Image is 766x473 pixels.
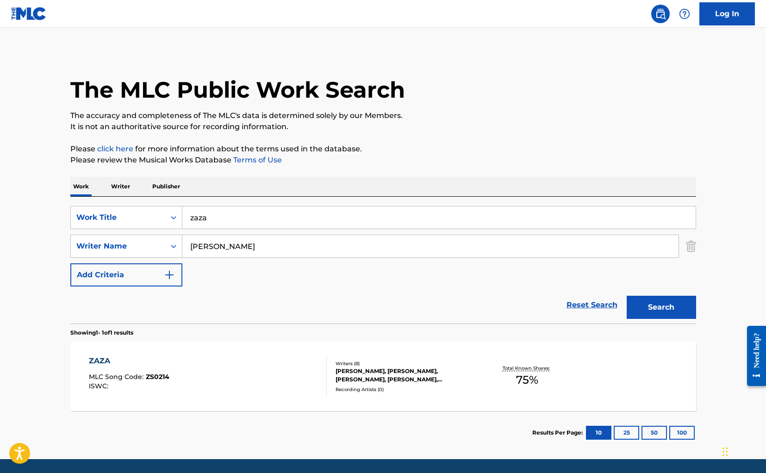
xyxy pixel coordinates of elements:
[722,438,728,466] div: Drag
[336,360,475,367] div: Writers ( 8 )
[70,121,696,132] p: It is not an authoritative source for recording information.
[675,5,694,23] div: Help
[108,177,133,196] p: Writer
[70,206,696,324] form: Search Form
[627,296,696,319] button: Search
[76,212,160,223] div: Work Title
[655,8,666,19] img: search
[740,318,766,393] iframe: Resource Center
[336,367,475,384] div: [PERSON_NAME], [PERSON_NAME], [PERSON_NAME], [PERSON_NAME], [PERSON_NAME], [PERSON_NAME], [PERSON...
[669,426,695,440] button: 100
[149,177,183,196] p: Publisher
[516,372,538,388] span: 75 %
[532,429,585,437] p: Results Per Page:
[76,241,160,252] div: Writer Name
[70,110,696,121] p: The accuracy and completeness of The MLC's data is determined solely by our Members.
[679,8,690,19] img: help
[70,263,182,286] button: Add Criteria
[164,269,175,280] img: 9d2ae6d4665cec9f34b9.svg
[231,156,282,164] a: Terms of Use
[699,2,755,25] a: Log In
[686,235,696,258] img: Delete Criterion
[89,382,111,390] span: ISWC :
[11,7,47,20] img: MLC Logo
[651,5,670,23] a: Public Search
[97,144,133,153] a: click here
[70,329,133,337] p: Showing 1 - 1 of 1 results
[89,355,169,367] div: ZAZA
[70,76,405,104] h1: The MLC Public Work Search
[336,386,475,393] div: Recording Artists ( 0 )
[70,143,696,155] p: Please for more information about the terms used in the database.
[70,155,696,166] p: Please review the Musical Works Database
[641,426,667,440] button: 50
[89,373,146,381] span: MLC Song Code :
[720,429,766,473] iframe: Chat Widget
[70,342,696,411] a: ZAZAMLC Song Code:ZS0214ISWC:Writers (8)[PERSON_NAME], [PERSON_NAME], [PERSON_NAME], [PERSON_NAME...
[503,365,552,372] p: Total Known Shares:
[146,373,169,381] span: ZS0214
[614,426,639,440] button: 25
[70,177,92,196] p: Work
[586,426,611,440] button: 10
[562,295,622,315] a: Reset Search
